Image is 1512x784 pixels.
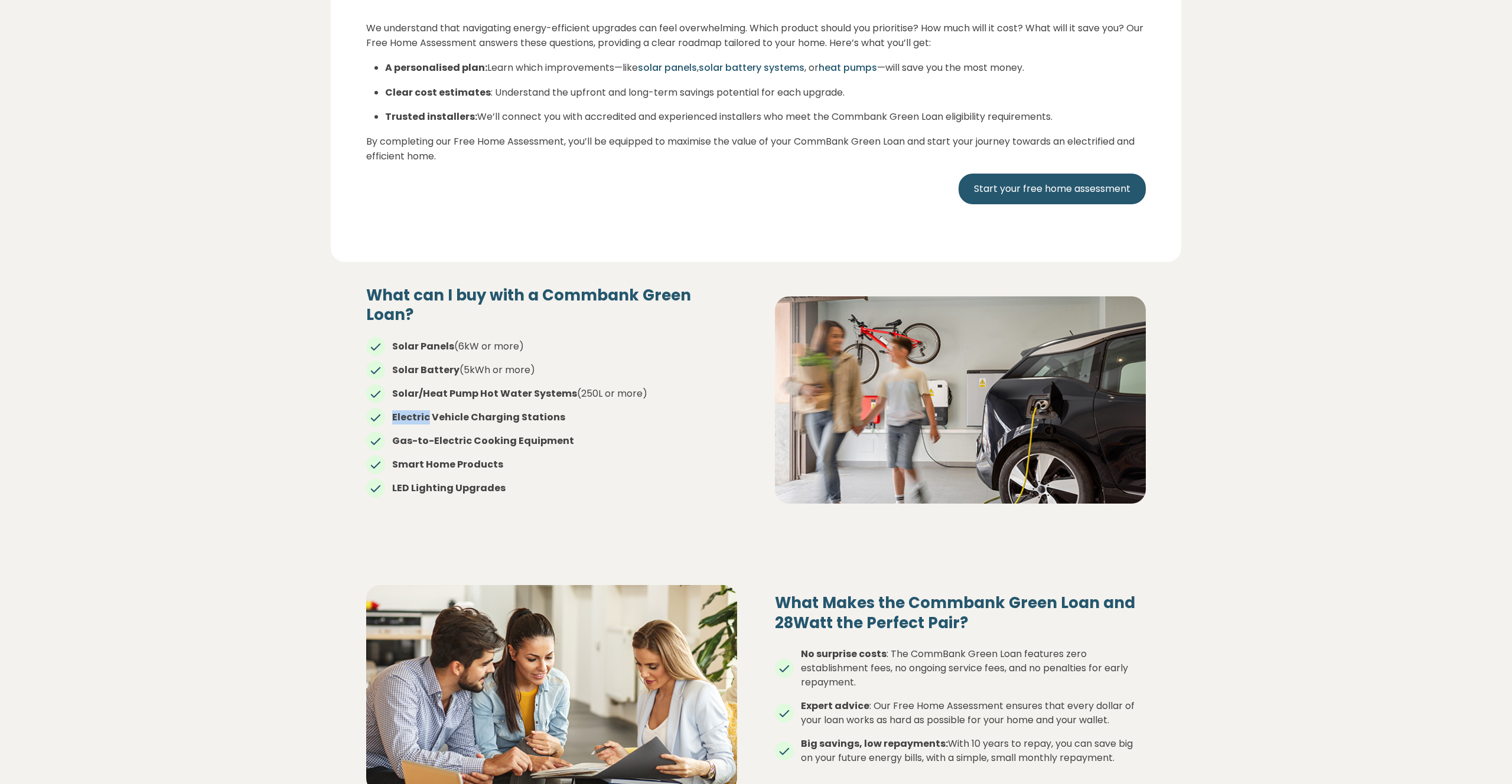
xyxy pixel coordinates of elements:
strong: No surprise costs [801,647,887,661]
p: We understand that navigating energy-efficient upgrades can feel overwhelming. Which product shou... [366,21,1146,51]
li: (6kW or more) [366,339,737,354]
strong: Expert advice [801,699,869,713]
strong: Clear cost estimates [385,86,491,99]
h4: What can I buy with a Commbank Green Loan? [366,286,737,326]
strong: Solar/Heat Pump Hot Water Systems [392,387,577,400]
strong: Solar Panels [392,339,454,353]
p: Learn which improvements—like , , or —will save you the most money. [385,60,1146,76]
strong: Electric Vehicle Charging Stations [392,410,565,424]
a: solar panels [638,61,697,74]
p: By completing our Free Home Assessment, you’ll be equipped to maximise the value of your CommBank... [366,134,1146,164]
li: : The CommBank Green Loan features zero establishment fees, no ongoing service fees, and no penal... [775,647,1146,690]
strong: A personalised plan: [385,61,487,74]
a: solar battery systems [699,61,804,74]
strong: Gas-to-Electric Cooking Equipment [392,434,574,447]
p: : Understand the upfront and long-term savings potential for each upgrade. [385,85,1146,100]
strong: LED Lighting Upgrades [392,481,506,495]
strong: Trusted installers: [385,110,477,123]
a: Start your free home assessment [959,174,1146,204]
strong: Smart Home Products [392,458,503,471]
a: heat pumps [819,61,877,74]
li: (5kWh or more) [366,363,737,377]
p: We’ll connect you with accredited and experienced installers who meet the Commbank Green Loan eli... [385,109,1146,125]
li: : Our Free Home Assessment ensures that every dollar of your loan works as hard as possible for y... [775,699,1146,727]
strong: Big savings, low repayments: [801,737,948,750]
strong: Solar Battery [392,363,460,377]
h4: What Makes the Commbank Green Loan and 28Watt the Perfect Pair? [775,593,1146,633]
li: (250L or more) [366,387,737,401]
li: With 10 years to repay, you can save big on your future energy bills, with a simple, small monthl... [775,737,1146,765]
